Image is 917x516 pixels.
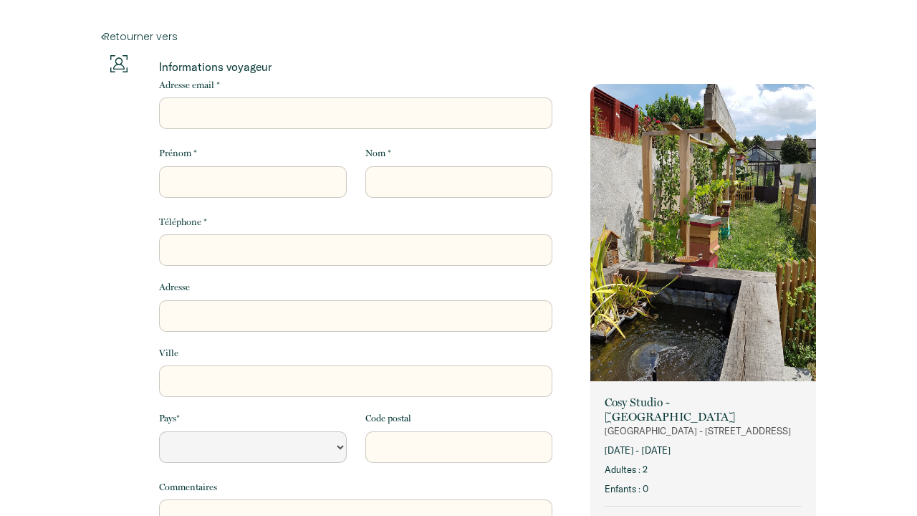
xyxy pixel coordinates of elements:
[605,444,802,457] p: [DATE] - [DATE]
[101,29,816,44] a: Retourner vers
[159,146,197,161] label: Prénom *
[605,396,802,424] p: Cosy Studio - [GEOGRAPHIC_DATA]
[110,55,128,72] img: guests-info
[159,411,180,426] label: Pays
[605,463,802,477] p: Adultes : 2
[159,78,220,92] label: Adresse email *
[159,215,207,229] label: Téléphone *
[159,59,552,74] p: Informations voyageur
[159,280,190,295] label: Adresse
[159,346,178,360] label: Ville
[365,146,391,161] label: Nom *
[605,424,802,438] p: [GEOGRAPHIC_DATA] - [STREET_ADDRESS]
[365,411,411,426] label: Code postal
[590,84,816,385] img: rental-image
[605,482,802,496] p: Enfants : 0
[159,431,346,463] select: Default select example
[159,480,217,494] label: Commentaires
